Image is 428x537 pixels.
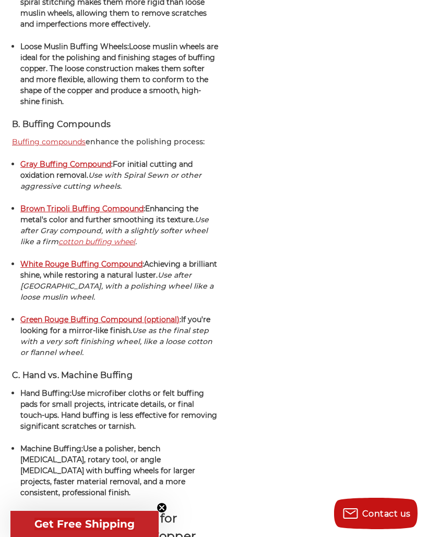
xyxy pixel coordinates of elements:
[12,119,111,129] span: B. Buffing Compounds
[20,215,209,246] em: Use after Gray compound, with a slightly softer wheel like a firm .
[334,498,418,529] button: Contact us
[34,518,135,530] span: Get Free Shipping
[362,509,411,519] span: Contact us
[20,259,144,269] span: :
[20,259,217,280] span: Achieving a brilliant shine, while restoring a natural luster.
[20,42,127,51] strong: Loose Muslin Buffing Wheels
[12,370,133,380] span: C. Hand vs. Machine Buffing
[20,159,113,169] span: :
[20,42,129,51] span: :
[12,136,220,147] p: enhance the polishing process:
[58,237,135,246] a: cotton buffing wheel
[20,444,195,497] span: Use a polisher, bench [MEDICAL_DATA], rotary tool, or angle [MEDICAL_DATA] with buffing wheels fo...
[20,315,181,324] span: :
[12,137,86,146] a: Buffing compounds
[20,389,72,398] span: :
[20,315,180,324] a: Green Rouge Buffing Compound (optional)
[20,389,70,398] strong: Hand Buffing
[20,170,201,191] em: Use with Spiral Sewn or other aggressive cutting wheels.
[157,502,167,513] button: Close teaser
[20,159,193,180] span: For initial cutting and oxidation removal.
[20,259,142,269] a: White Rouge Buffing Compound
[20,326,212,357] em: Use as the final step with a very soft finishing wheel, like a loose cotton or flannel wheel.
[20,204,144,213] a: Brown Tripoli Buffing Compound
[10,511,159,537] div: Get Free ShippingClose teaser
[20,444,81,453] strong: Machine Buffing
[20,204,145,213] span: :
[20,159,111,169] a: Gray Buffing Compound
[20,444,83,453] span: :
[20,315,210,335] span: If you're looking for a mirror-like finish.
[20,389,217,431] span: Use microfiber cloths or felt buffing pads for small projects, intricate details, or final touch-...
[20,270,213,302] em: Use after [GEOGRAPHIC_DATA], with a polishing wheel like a loose muslin wheel.
[20,42,218,106] span: Loose muslin wheels are ideal for the polishing and finishing stages of buffing copper. The loose...
[20,204,198,224] span: Enhancing the metal's color and further smoothing its texture.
